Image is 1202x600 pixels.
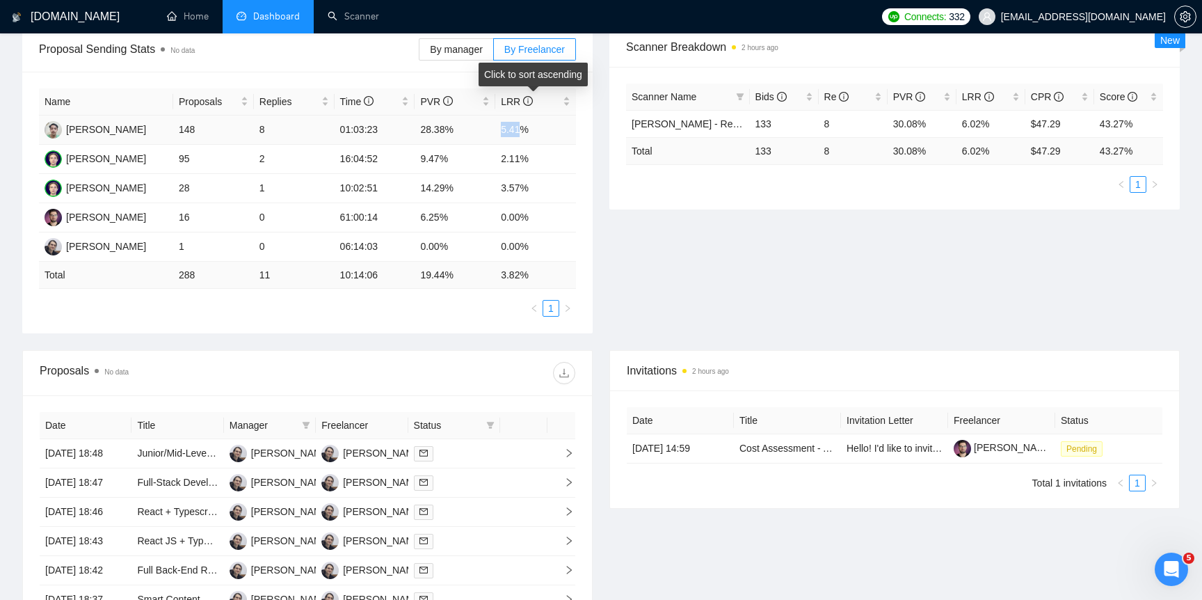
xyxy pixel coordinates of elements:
li: Next Page [1146,475,1162,491]
td: Total [626,137,750,164]
a: 1 [1130,177,1146,192]
td: React + Typescript refactoring [131,498,223,527]
span: right [563,304,572,313]
span: No data [170,47,195,54]
img: upwork-logo.png [888,11,899,22]
span: mail [419,566,428,574]
span: Dashboard [253,10,300,22]
img: PR [45,238,62,255]
span: Status [414,418,481,433]
li: 1 [1129,475,1146,491]
td: 288 [173,262,254,289]
th: Freelancer [316,412,408,439]
a: searchScanner [328,10,379,22]
td: [DATE] 18:47 [40,468,131,498]
td: 43.27 % [1094,137,1163,164]
span: info-circle [984,92,994,102]
span: New [1160,35,1180,46]
time: 2 hours ago [742,44,778,52]
img: AK [321,474,339,491]
span: info-circle [1128,92,1137,102]
th: Status [1055,407,1162,434]
td: React JS + Typescript Developer [131,527,223,556]
span: filter [483,415,497,436]
td: 8 [819,110,888,137]
img: AK [321,503,339,521]
a: VM[PERSON_NAME] [45,152,146,164]
img: AK [230,562,247,579]
td: 2.11% [495,145,576,174]
td: 01:03:23 [335,116,415,145]
a: PR[PERSON_NAME] [45,240,146,251]
img: AK [45,180,62,197]
a: Cost Assessment - Antidetect Browser [739,443,904,454]
th: Invitation Letter [841,407,948,434]
a: AK[PERSON_NAME] [230,564,331,575]
img: VM [45,150,62,168]
a: AK[PERSON_NAME] [230,447,331,458]
span: mail [419,478,428,487]
div: [PERSON_NAME] [343,504,423,519]
td: Cost Assessment - Antidetect Browser [734,434,841,464]
a: AK[PERSON_NAME] [45,182,146,193]
span: mail [419,449,428,457]
span: download [554,368,575,379]
span: info-circle [777,92,787,102]
span: left [1116,479,1125,487]
span: Scanner Name [632,91,696,102]
th: Manager [224,412,316,439]
a: IS[PERSON_NAME] [45,123,146,134]
span: Re [824,91,849,102]
span: filter [486,421,495,429]
span: filter [299,415,313,436]
span: Bids [755,91,787,102]
span: right [553,477,574,487]
span: right [553,507,574,516]
li: 1 [543,300,559,317]
span: left [530,304,538,313]
button: left [526,300,543,317]
a: AK[PERSON_NAME] [321,447,423,458]
td: [DATE] 18:48 [40,439,131,468]
span: user [982,12,992,22]
div: [PERSON_NAME] [66,210,146,225]
span: info-circle [443,96,453,106]
span: filter [736,93,744,101]
span: right [1150,479,1158,487]
td: 28 [173,174,254,203]
td: 5.41% [495,116,576,145]
iframe: Intercom live chat [1155,553,1188,586]
span: info-circle [839,92,849,102]
td: 30.08% [888,110,956,137]
span: Manager [230,418,296,433]
td: 16:04:52 [335,145,415,174]
span: Connects: [904,9,946,24]
div: [PERSON_NAME] [66,151,146,166]
td: 10:14:06 [335,262,415,289]
li: Next Page [1146,176,1163,193]
span: info-circle [523,96,533,106]
img: IS [45,121,62,139]
td: 8 [254,116,335,145]
td: $47.29 [1025,110,1094,137]
button: left [1113,176,1130,193]
a: AK[PERSON_NAME] [230,535,331,546]
a: AK[PERSON_NAME] [321,476,423,487]
td: [DATE] 18:46 [40,498,131,527]
td: 0.00% [415,232,495,262]
td: [DATE] 18:42 [40,556,131,585]
td: 16 [173,203,254,232]
a: AK[PERSON_NAME] [230,505,331,516]
button: right [1146,176,1163,193]
td: 14.29% [415,174,495,203]
div: [PERSON_NAME] [251,562,331,578]
button: left [1112,475,1129,491]
img: AK [321,562,339,579]
span: 332 [949,9,964,24]
td: 11 [254,262,335,289]
td: 0 [254,232,335,262]
img: AK [230,474,247,491]
td: 1 [173,232,254,262]
td: 06:14:03 [335,232,415,262]
a: Pending [1061,443,1108,454]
